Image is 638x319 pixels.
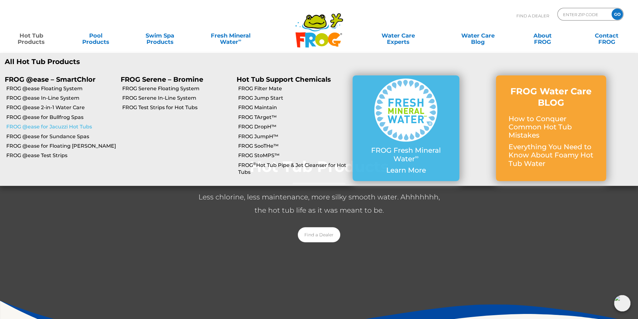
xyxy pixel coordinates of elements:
[238,143,348,150] a: FROG SooTHe™
[517,29,567,42] a: AboutFROG
[5,58,314,66] a: All Hot Tub Products
[509,143,594,168] p: Everything You Need to Know About Foamy Hot Tub Water
[122,104,232,111] a: FROG Test Strips for Hot Tubs
[415,154,419,160] sup: ∞
[453,29,503,42] a: Water CareBlog
[135,29,185,42] a: Swim SpaProducts
[6,114,116,121] a: FROG @ease for Bullfrog Spas
[238,133,348,140] a: FROG JumpH™
[199,29,262,42] a: Fresh MineralWater∞
[614,295,630,311] img: openIcon
[238,104,348,111] a: FROG Maintain
[122,95,232,102] a: FROG Serene In-Line System
[122,85,232,92] a: FROG Serene Floating System
[6,152,116,159] a: FROG @ease Test Strips
[6,95,116,102] a: FROG @ease In-Line System
[6,29,56,42] a: Hot TubProducts
[582,29,632,42] a: ContactFROG
[6,133,116,140] a: FROG @ease for Sundance Spas
[238,85,348,92] a: FROG Filter Mate
[238,152,348,159] a: FROG StoMPS™
[6,123,116,130] a: FROG @ease for Jacuzzi Hot Tubs
[6,104,116,111] a: FROG @ease 2-in-1 Water Care
[238,114,348,121] a: FROG TArget™
[365,79,446,178] a: FROG Fresh Mineral Water∞ Learn More
[253,161,256,166] sup: ®
[365,166,446,174] p: Learn More
[193,191,445,217] p: Less chlorine, less maintenance, more silky smooth water. Ahhhhhhh, the hot tub life as it was me...
[509,86,594,171] a: FROG Water Care BLOG How to Conquer Common Hot Tub Mistakes Everything You Need to Know About Foa...
[238,95,348,102] a: FROG Jump Start
[5,75,111,83] p: FROG @ease – SmartChlor
[6,143,116,150] a: FROG @ease for Floating [PERSON_NAME]
[298,227,340,242] a: Find a Dealer
[612,9,623,20] input: GO
[516,8,549,24] p: Find A Dealer
[237,75,331,83] a: Hot Tub Support Chemicals
[238,123,348,130] a: FROG DropH™
[121,75,227,83] p: FROG Serene – Bromine
[365,146,446,163] p: FROG Fresh Mineral Water
[6,85,116,92] a: FROG @ease Floating System
[71,29,121,42] a: PoolProducts
[509,86,594,109] h3: FROG Water Care BLOG
[509,115,594,140] p: How to Conquer Common Hot Tub Mistakes
[238,38,241,43] sup: ∞
[562,10,605,19] input: Zip Code Form
[238,162,348,176] a: FROG®Hot Tub Pipe & Jet Cleanser for Hot Tubs
[357,29,439,42] a: Water CareExperts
